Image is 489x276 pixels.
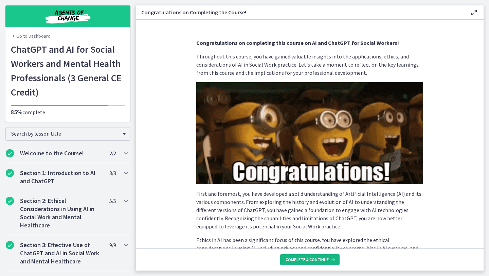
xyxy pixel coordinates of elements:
[6,149,14,157] i: Completed
[5,127,130,141] div: Search by lesson title
[20,169,103,185] h2: Section 1: Introduction to AI and ChatGPT
[6,169,14,177] i: Completed
[109,241,116,249] span: 9 / 9
[11,130,119,137] span: Search by lesson title
[109,169,116,177] span: 3 / 3
[109,197,116,205] span: 5 / 5
[20,149,103,157] h2: Welcome to the Course!
[286,257,329,262] span: Complete & continue
[109,149,116,157] span: 2 / 2
[280,254,340,265] button: Complete & continue
[11,42,125,99] h1: ChatGPT and AI for Social Workers and Mental Health Professionals (3 General CE Credit)
[20,241,103,265] h2: Section 3: Effective Use of ChatGPT and AI in Social Work and Mental Healthcare
[196,52,423,77] p: Throughout this course, you have gained valuable insights into the applications, ethics, and cons...
[141,8,459,16] h3: Congratulations on Completing the Course!
[196,82,423,184] img: congrats.gif
[20,197,103,229] h2: Section 2: Ethical Considerations in Using AI in Social Work and Mental Healthcare
[6,197,14,205] i: Completed
[6,241,14,249] i: Completed
[196,39,399,46] strong: Congratulations on completing this course on AI and ChatGPT for Social Workers!
[11,108,125,116] p: complete
[196,190,423,230] p: First and foremost, you have developed a solid understanding of Artificial Intelligence (AI) and ...
[27,8,109,24] img: Agents of Change
[11,33,51,39] a: Go to Dashboard
[11,108,22,116] span: 85%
